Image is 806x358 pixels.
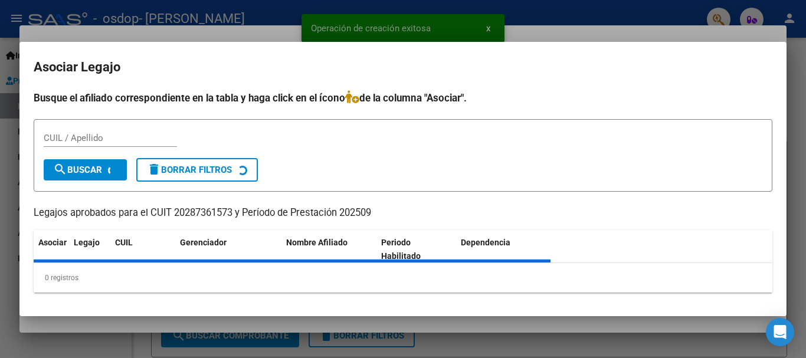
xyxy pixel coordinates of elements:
span: Nombre Afiliado [286,238,348,247]
button: Buscar [44,159,127,180]
span: Periodo Habilitado [381,238,421,261]
h2: Asociar Legajo [34,56,772,78]
datatable-header-cell: Periodo Habilitado [376,230,456,269]
mat-icon: delete [147,162,161,176]
span: Asociar [38,238,67,247]
p: Legajos aprobados para el CUIT 20287361573 y Período de Prestación 202509 [34,206,772,221]
datatable-header-cell: CUIL [110,230,175,269]
span: Legajo [74,238,100,247]
datatable-header-cell: Nombre Afiliado [281,230,376,269]
span: Borrar Filtros [147,165,232,175]
h4: Busque el afiliado correspondiente en la tabla y haga click en el ícono de la columna "Asociar". [34,90,772,106]
div: Open Intercom Messenger [766,318,794,346]
button: Borrar Filtros [136,158,258,182]
span: CUIL [115,238,133,247]
span: Buscar [53,165,102,175]
datatable-header-cell: Gerenciador [175,230,281,269]
datatable-header-cell: Asociar [34,230,69,269]
div: 0 registros [34,263,772,293]
datatable-header-cell: Dependencia [456,230,551,269]
span: Dependencia [461,238,510,247]
span: Gerenciador [180,238,227,247]
datatable-header-cell: Legajo [69,230,110,269]
mat-icon: search [53,162,67,176]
